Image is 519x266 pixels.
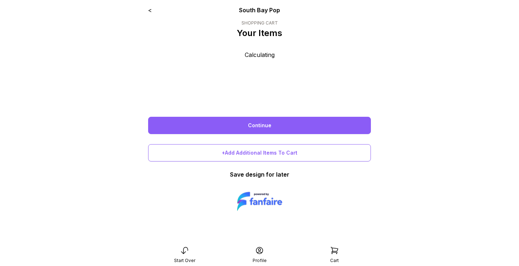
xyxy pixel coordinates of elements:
[230,171,289,178] a: Save design for later
[174,258,195,263] div: Start Over
[193,6,327,14] div: South Bay Pop
[148,117,371,134] a: Continue
[237,190,282,212] img: logo
[148,6,152,14] a: <
[148,144,371,161] div: +Add Additional Items To Cart
[237,27,282,39] p: Your Items
[237,20,282,26] div: SHOPPING CART
[330,258,339,263] div: Cart
[253,258,267,263] div: Profile
[148,50,371,108] div: Calculating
